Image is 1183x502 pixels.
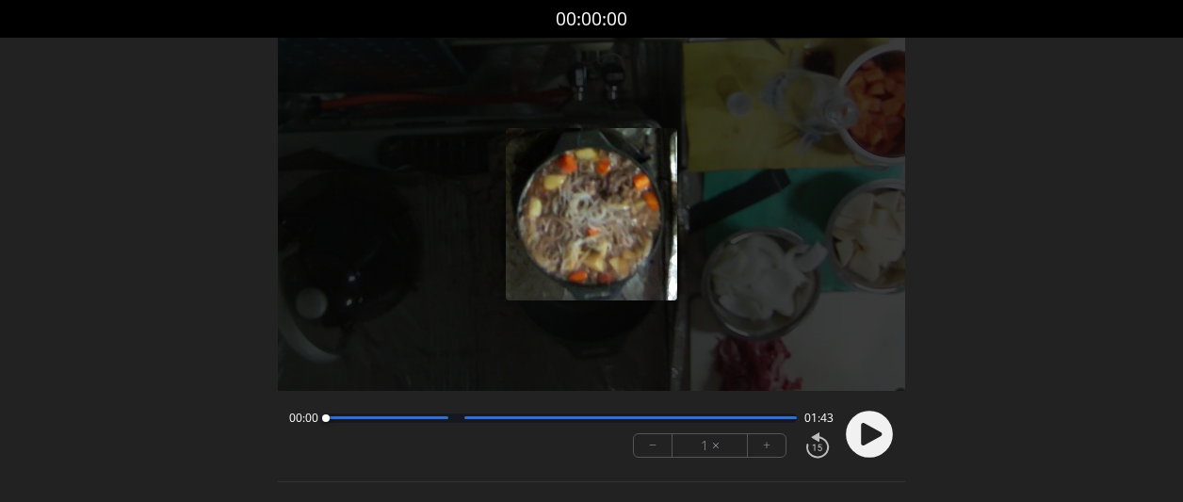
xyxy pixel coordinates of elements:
[763,434,770,456] font: +
[556,6,627,31] font: 00:00:00
[748,434,786,457] button: +
[289,411,318,426] span: 00:00
[506,128,678,300] img: ポスター画像
[649,434,656,456] font: −
[804,411,834,426] span: 01:43
[634,434,673,457] button: −
[701,434,720,456] font: 1 ×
